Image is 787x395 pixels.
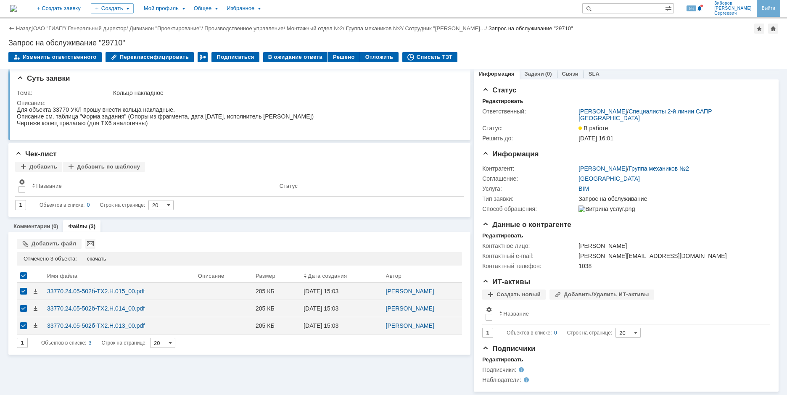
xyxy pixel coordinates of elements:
div: Автор [386,273,402,279]
img: logo [10,5,17,12]
div: Контактный e-mail: [482,253,577,259]
a: Задачи [525,71,544,77]
span: Скачать файл [32,288,39,295]
a: [PERSON_NAME] [386,288,434,295]
span: Суть заявки [17,74,70,82]
span: Подписчики [482,345,535,353]
span: Зиборов [714,1,752,6]
div: Тип заявки: [482,195,577,202]
div: Кольцо накладное [113,90,458,96]
a: Файлы [68,223,87,229]
div: Запрос на обслуживание [578,195,766,202]
span: Сергеевич [714,11,752,16]
th: Размер [252,269,300,283]
a: SLA [589,71,599,77]
div: Ответственный: [482,108,577,115]
div: / [346,25,405,32]
div: Отправить выбранные файлы [85,239,95,249]
div: | [32,25,33,31]
div: Способ обращения: [482,205,577,212]
div: [DATE] 15:03 [304,305,338,312]
div: Сделать домашней страницей [768,24,778,34]
div: / [287,25,346,32]
span: Объектов в списке: [40,202,85,208]
span: В работе [578,125,608,132]
th: Название [29,175,276,197]
div: 33770.24.05-502б-ТХ2.Н.014_00.pdf [47,305,191,312]
a: Группа механиков №2 [346,25,402,32]
div: [DATE] 15:03 [304,322,338,329]
div: / [68,25,129,32]
div: Наблюдатели: [482,377,567,383]
span: Расширенный поиск [665,4,673,12]
div: Название [503,311,529,317]
span: Статус [482,86,516,94]
span: Настройки [486,306,492,313]
span: [DATE] 16:01 [578,135,613,142]
div: Решить до: [482,135,577,142]
div: скачать [87,255,106,262]
div: Создать [91,3,134,13]
div: Запрос на обслуживание "29710" [489,25,573,32]
a: [PERSON_NAME] [386,322,434,329]
span: Скачать файл [32,322,39,329]
div: / [33,25,68,32]
div: / [578,108,766,121]
th: Имя файла [44,269,195,283]
div: 0 [554,328,557,338]
a: BIM [578,185,589,192]
div: 205 КБ [256,305,297,312]
div: Отмечено 3 объекта: [24,255,77,262]
div: 205 КБ [256,322,297,329]
div: Работа с массовостью [198,52,208,62]
div: [PERSON_NAME] [578,242,766,249]
a: Группа механиков №2 [629,165,689,172]
div: Запрос на обслуживание "29710" [8,39,779,47]
span: Чек-лист [15,150,57,158]
i: Строк на странице: [507,328,612,338]
div: / [578,165,689,172]
a: [PERSON_NAME] [578,108,627,115]
div: 3 [89,338,92,348]
img: Витрина услуг.png [578,205,635,212]
span: [PERSON_NAME] [714,6,752,11]
th: Дата создания [300,269,382,283]
div: / [204,25,287,32]
div: Контрагент: [482,165,577,172]
a: Сотрудник "[PERSON_NAME]… [405,25,485,32]
a: [PERSON_NAME] [578,165,627,172]
div: [PERSON_NAME][EMAIL_ADDRESS][DOMAIN_NAME] [578,253,766,259]
a: Монтажный отдел №2 [287,25,343,32]
i: Строк на странице: [41,338,147,348]
a: [GEOGRAPHIC_DATA] [578,175,640,182]
a: ОАО "ГИАП" [33,25,65,32]
a: Генеральный директор [68,25,126,32]
div: Редактировать [482,98,523,105]
a: Назад [16,25,32,32]
th: Статус [276,175,457,197]
a: Связи [562,71,578,77]
div: Подписчики: [482,366,567,373]
span: Информация [482,150,539,158]
div: Описание [198,273,224,279]
th: Автор [383,269,462,283]
div: 33770.24.05-502б-ТХ2.Н.015_00.pdf [47,288,191,295]
div: Добавить в избранное [754,24,764,34]
div: Статус: [482,125,577,132]
div: Размер [256,273,275,279]
div: Описание: [17,100,460,106]
div: (3) [89,223,95,229]
span: Объектов в списке: [507,330,552,336]
div: Редактировать [482,232,523,239]
a: Производственное управление [204,25,283,32]
span: Данные о контрагенте [482,221,571,229]
a: [PERSON_NAME] [386,305,434,312]
a: Специалисты 2-й линии САПР [GEOGRAPHIC_DATA] [578,108,712,121]
div: Дата создания [308,273,347,279]
th: Название [496,303,763,324]
div: Услуга: [482,185,577,192]
div: 33770.24.05-502б-ТХ2.Н.013_00.pdf [47,322,191,329]
div: (0) [545,71,552,77]
div: Название [36,183,62,189]
span: Настройки [18,179,25,185]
